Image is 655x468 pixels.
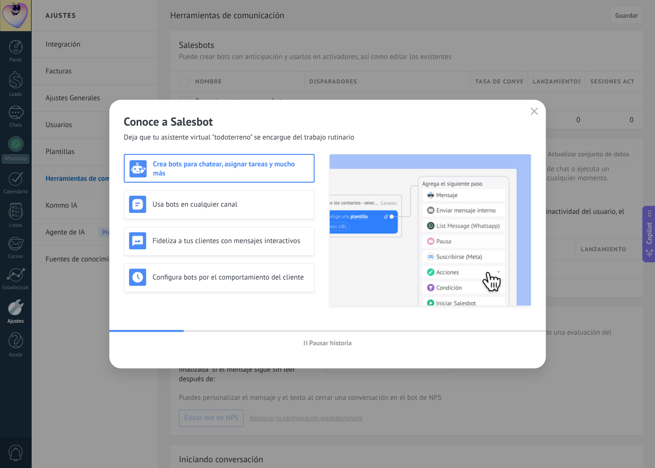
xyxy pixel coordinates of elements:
span: Pausar historia [309,339,352,346]
h2: Conoce a Salesbot [124,114,531,129]
h3: Configura bots por el comportamiento del cliente [152,273,309,282]
span: Deja que tu asistente virtual "todoterreno" se encargue del trabajo rutinario [124,133,354,142]
h3: Fideliza a tus clientes con mensajes interactivos [152,236,309,246]
h3: Usa bots en cualquier canal [152,200,309,209]
button: Pausar historia [299,336,356,350]
h3: Crea bots para chatear, asignar tareas y mucho más [153,160,309,178]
